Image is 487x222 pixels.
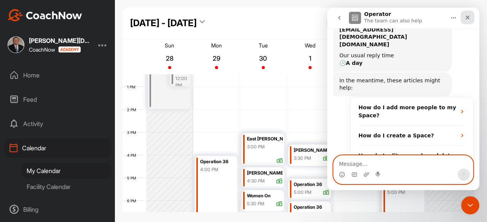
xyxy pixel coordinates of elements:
div: 2 PM [123,107,144,112]
div: 5:00 PM [387,189,405,196]
div: Operation 36 [294,203,329,212]
img: CoachNow [8,9,82,21]
b: [DOMAIN_NAME][EMAIL_ADDRESS][DEMOGRAPHIC_DATA][DOMAIN_NAME] [12,11,80,40]
div: Activity [4,114,111,133]
b: A day [19,52,35,58]
div: 6 PM [123,198,144,203]
img: CoachNow acadmey [58,46,81,53]
div: Home [4,66,111,85]
button: Emoji picker [12,164,18,170]
div: How do I add more people to my Space? [24,90,146,118]
div: [DATE] - [DATE] [130,16,197,30]
div: Our usual reply time 🕒 [12,44,119,59]
div: Operator says… [6,65,146,90]
div: My Calendar [21,163,111,179]
div: East [PERSON_NAME] High [247,135,283,143]
div: [PERSON_NAME][DEMOGRAPHIC_DATA] [29,38,90,44]
p: Sun [165,42,174,49]
div: How do I edit, resend, or delete invitations? [24,138,146,166]
iframe: Intercom live chat [461,196,479,214]
div: How do I create a Space? [24,118,146,138]
div: 4:30 PM [247,178,265,184]
div: Operation 36 [200,157,236,166]
div: CoachNow [29,46,81,53]
div: In the meantime, these articles might help: [6,65,125,89]
div: Facility Calendar [21,179,111,195]
div: 1 PM [123,85,143,89]
button: Gif picker [24,164,30,170]
strong: How do I edit, resend, or delete invitations? [31,145,127,159]
p: 28 [163,55,177,62]
a: September 30, 2025 [240,39,286,74]
div: 5:00 PM [294,189,312,196]
p: Tue [259,42,268,49]
p: Wed [305,42,315,49]
div: 3 PM [123,130,144,135]
strong: How do I create a Space? [31,125,107,131]
div: 5:30 PM [247,200,264,207]
strong: How do I add more people to my Space? [31,97,129,111]
div: 3:00 PM [247,143,265,150]
iframe: Intercom live chat [327,8,479,190]
a: September 29, 2025 [193,39,240,74]
div: 4:00 PM [200,166,218,173]
button: Upload attachment [36,164,42,170]
button: Send a message… [131,161,143,173]
div: In the meantime, these articles might help: [12,69,119,84]
a: October 1, 2025 [286,39,333,74]
div: Operator says… [6,90,146,194]
div: Women On [247,192,283,200]
div: Operation 36 [294,180,329,189]
p: Mon [211,42,222,49]
img: square_aa159f7e4bb146cb278356b85c699fcb.jpg [8,36,24,53]
div: 4 PM [123,153,144,157]
div: Feed [4,90,111,109]
div: [PERSON_NAME] High [294,146,329,155]
div: 3:30 PM [294,155,311,162]
p: 29 [210,55,223,62]
div: 5 PM [123,176,144,180]
p: 30 [256,55,270,62]
button: Start recording [48,164,54,170]
div: Calendar [4,139,111,157]
a: September 28, 2025 [146,39,193,74]
div: Billing [4,200,111,219]
textarea: Message… [6,148,146,161]
p: 1 [303,55,317,62]
div: 6:00 PM [294,212,312,219]
div: 12:00 PM [175,75,189,89]
div: [PERSON_NAME] [247,169,283,178]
